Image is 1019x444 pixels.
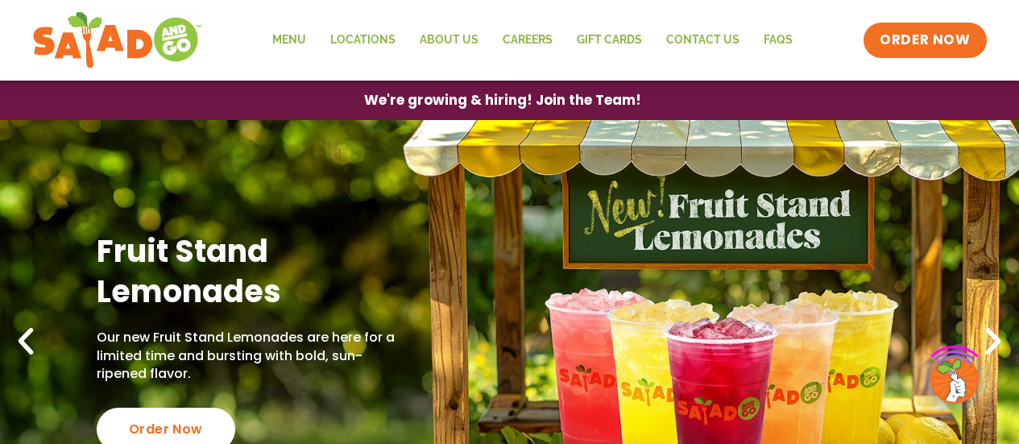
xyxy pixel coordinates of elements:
a: FAQs [752,22,805,59]
span: We're growing & hiring! Join the Team! [364,93,641,107]
h2: Fruit Stand Lemonades [97,232,401,312]
div: Previous slide [8,324,43,359]
a: ORDER NOW [864,23,986,58]
a: Careers [491,22,565,59]
a: About Us [408,22,491,59]
img: new-SAG-logo-768×292 [32,8,202,73]
p: Our new Fruit Stand Lemonades are here for a limited time and bursting with bold, sun-ripened fla... [97,329,401,383]
nav: Menu [260,22,805,59]
a: Menu [260,22,318,59]
div: Next slide [976,324,1011,359]
span: ORDER NOW [880,31,970,50]
a: GIFT CARDS [565,22,654,59]
a: Contact Us [654,22,752,59]
a: Locations [318,22,408,59]
a: We're growing & hiring! Join the Team! [340,81,665,119]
